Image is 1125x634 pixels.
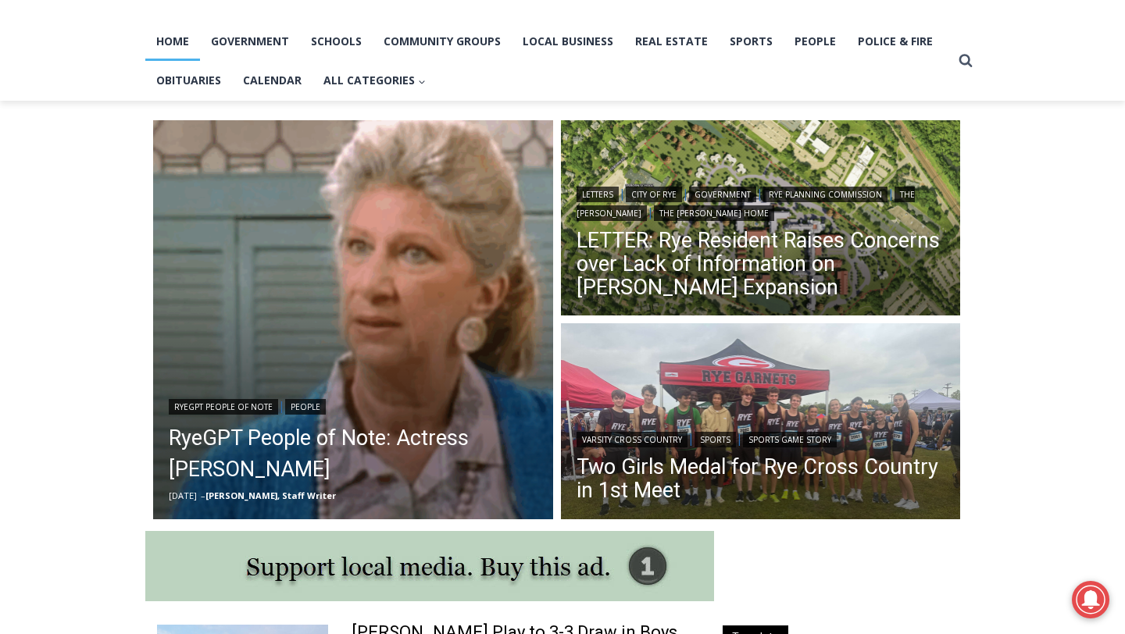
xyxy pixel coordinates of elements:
a: Sports [719,22,784,61]
button: Child menu of All Categories [312,61,437,100]
img: support local media, buy this ad [145,531,714,601]
a: LETTER: Rye Resident Raises Concerns over Lack of Information on [PERSON_NAME] Expansion [577,229,945,299]
a: Two Girls Medal for Rye Cross Country in 1st Meet [577,455,945,502]
a: Schools [300,22,373,61]
time: [DATE] [169,490,197,501]
a: Read More RyeGPT People of Note: Actress Liz Sheridan [153,120,553,520]
a: Real Estate [624,22,719,61]
a: Government [689,187,756,202]
a: Read More LETTER: Rye Resident Raises Concerns over Lack of Information on Osborn Expansion [561,120,961,320]
a: City of Rye [626,187,682,202]
a: [PERSON_NAME], Staff Writer [205,490,336,501]
span: Intern @ [DOMAIN_NAME] [409,155,724,191]
a: People [784,22,847,61]
a: Intern @ [DOMAIN_NAME] [376,151,757,194]
span: – [201,490,205,501]
img: (PHOTO: The Rye Varsity Cross Country team after their first meet on Saturday, September 6, 2025.... [561,323,961,523]
a: Calendar [232,61,312,100]
a: Community Groups [373,22,512,61]
a: Letters [577,187,619,202]
img: (PHOTO: Sheridan in an episode of ALF. Public Domain.) [153,120,553,520]
a: Local Business [512,22,624,61]
a: RyeGPT People of Note [169,399,278,415]
nav: Primary Navigation [145,22,952,101]
div: | [169,396,537,415]
div: | | | | | [577,183,945,221]
a: Obituaries [145,61,232,100]
span: Open Tues. - Sun. [PHONE_NUMBER] [5,161,153,220]
a: RyeGPT People of Note: Actress [PERSON_NAME] [169,422,537,485]
a: Varsity Cross Country [577,432,687,447]
a: Read More Two Girls Medal for Rye Cross Country in 1st Meet [561,323,961,523]
a: The [PERSON_NAME] Home [654,205,774,221]
div: | | [577,429,945,447]
a: People [285,399,326,415]
a: Home [145,22,200,61]
a: Open Tues. - Sun. [PHONE_NUMBER] [1,157,157,194]
a: Police & Fire [847,22,944,61]
div: "[PERSON_NAME] and I covered the [DATE] Parade, which was a really eye opening experience as I ha... [395,1,738,151]
a: Government [200,22,300,61]
div: "the precise, almost orchestrated movements of cutting and assembling sushi and [PERSON_NAME] mak... [161,98,230,187]
img: (PHOTO: Illustrative plan of The Osborn's proposed site plan from the July 10, 2025 planning comm... [561,120,961,320]
button: View Search Form [952,47,980,75]
a: Rye Planning Commission [763,187,887,202]
a: Sports [695,432,736,447]
a: Sports Game Story [743,432,837,447]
